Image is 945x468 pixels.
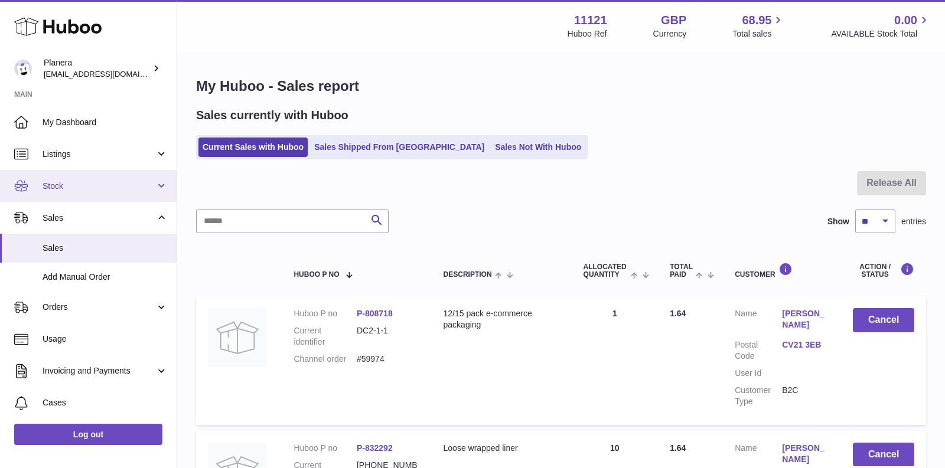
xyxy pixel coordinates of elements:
dt: Name [735,308,782,333]
span: Listings [43,149,155,160]
label: Show [827,216,849,227]
span: entries [901,216,926,227]
span: Description [444,271,492,279]
span: AVAILABLE Stock Total [831,28,931,40]
a: Sales Shipped From [GEOGRAPHIC_DATA] [310,138,488,157]
a: 68.95 Total sales [732,12,785,40]
span: [EMAIL_ADDRESS][DOMAIN_NAME] [44,69,174,78]
a: 0.00 AVAILABLE Stock Total [831,12,931,40]
span: Sales [43,212,155,224]
a: P-832292 [357,443,393,453]
a: Current Sales with Huboo [198,138,308,157]
dt: Huboo P no [294,308,357,319]
span: Invoicing and Payments [43,365,155,377]
a: CV21 3EB [782,339,829,351]
div: 12/15 pack e-commerce packaging [444,308,560,330]
div: Currency [653,28,687,40]
span: Total paid [670,263,693,279]
dt: Postal Code [735,339,782,362]
img: no-photo.jpg [208,308,267,367]
span: Total sales [732,28,785,40]
a: Sales Not With Huboo [491,138,585,157]
span: ALLOCATED Quantity [584,263,628,279]
div: Customer [735,263,829,279]
td: 1 [572,296,659,424]
dd: B2C [782,385,829,407]
dt: Customer Type [735,385,782,407]
span: Sales [43,243,168,254]
dt: Channel order [294,354,357,365]
h1: My Huboo - Sales report [196,77,926,96]
span: Orders [43,302,155,313]
div: Loose wrapped liner [444,443,560,454]
div: Action / Status [853,263,914,279]
button: Cancel [853,443,914,467]
dd: DC2-1-1 [357,325,420,348]
span: 68.95 [742,12,771,28]
span: 1.64 [670,443,686,453]
dt: Name [735,443,782,468]
a: [PERSON_NAME] [782,443,829,465]
span: 0.00 [894,12,917,28]
span: My Dashboard [43,117,168,128]
dt: Current identifier [294,325,357,348]
span: Add Manual Order [43,271,168,283]
span: Stock [43,181,155,192]
span: Huboo P no [294,271,339,279]
strong: GBP [661,12,686,28]
span: Cases [43,397,168,408]
span: 1.64 [670,309,686,318]
dt: Huboo P no [294,443,357,454]
a: [PERSON_NAME] [782,308,829,330]
button: Cancel [853,308,914,332]
dt: User Id [735,368,782,379]
span: Usage [43,333,168,345]
dd: #59974 [357,354,420,365]
div: Planera [44,57,150,80]
strong: 11121 [574,12,607,28]
a: Log out [14,424,162,445]
h2: Sales currently with Huboo [196,107,348,123]
img: saiyani@planera.care [14,60,32,77]
a: P-808718 [357,309,393,318]
div: Huboo Ref [568,28,607,40]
